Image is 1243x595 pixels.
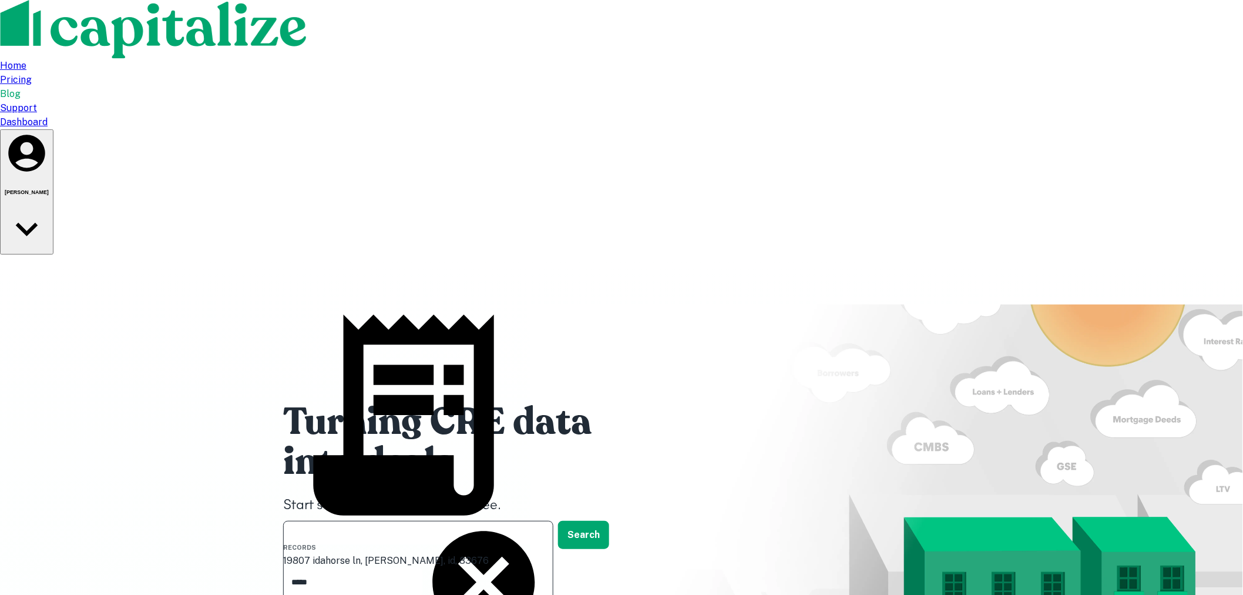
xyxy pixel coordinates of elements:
iframe: Chat Widget [1184,501,1243,557]
span: Records [283,544,316,551]
button: Search [558,521,609,549]
h6: [PERSON_NAME] [5,189,49,195]
div: 19807 idahorse ln, [PERSON_NAME], id, 83676 [283,554,524,568]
